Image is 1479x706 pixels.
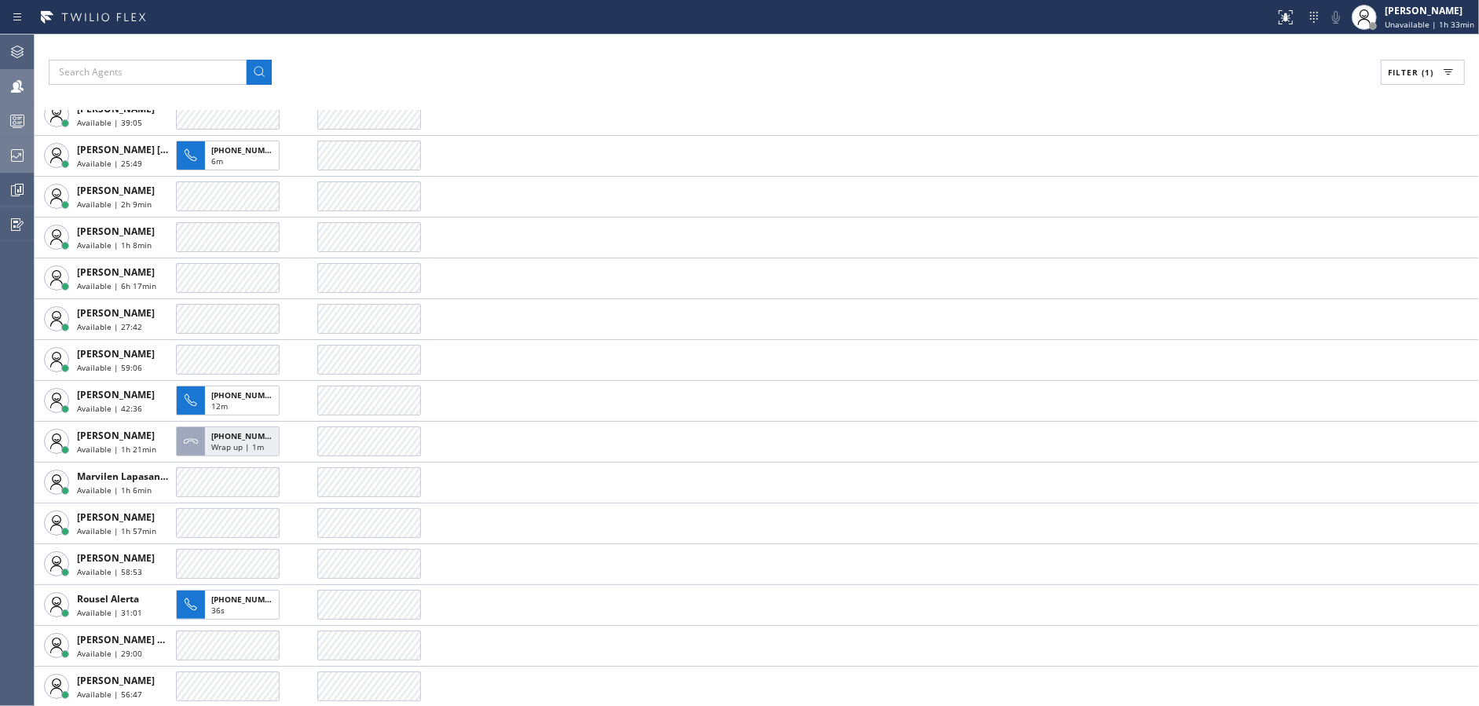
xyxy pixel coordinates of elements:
input: Search Agents [49,60,247,85]
span: Available | 39:05 [77,117,142,128]
span: Available | 1h 8min [77,240,152,251]
span: Available | 25:49 [77,158,142,169]
span: [PERSON_NAME] [77,184,155,197]
span: [PERSON_NAME] [77,388,155,401]
span: [PERSON_NAME] [77,551,155,565]
span: Filter (1) [1388,67,1433,78]
span: [PERSON_NAME] [77,306,155,320]
span: Available | 42:36 [77,403,142,414]
span: Available | 31:01 [77,607,142,618]
span: [PHONE_NUMBER] [211,144,283,155]
span: [PERSON_NAME] [77,347,155,360]
span: [PERSON_NAME] [77,429,155,442]
button: Mute [1325,6,1347,28]
span: [PERSON_NAME] [PERSON_NAME] Dahil [77,143,262,156]
span: Available | 59:06 [77,362,142,373]
button: Filter (1) [1381,60,1465,85]
button: [PHONE_NUMBER]Wrap up | 1m [176,422,284,461]
span: Rousel Alerta [77,592,139,605]
span: Available | 29:00 [77,648,142,659]
span: Available | 6h 17min [77,280,156,291]
span: Available | 56:47 [77,689,142,700]
span: Marvilen Lapasanda [77,470,172,483]
span: [PERSON_NAME] [77,265,155,279]
span: Available | 1h 6min [77,485,152,496]
span: Wrap up | 1m [211,441,264,452]
span: [PHONE_NUMBER] [211,594,283,605]
span: Available | 1h 57min [77,525,156,536]
span: Available | 58:53 [77,566,142,577]
span: [PHONE_NUMBER] [211,390,283,401]
span: 36s [211,605,225,616]
span: Available | 2h 9min [77,199,152,210]
span: [PERSON_NAME] [77,510,155,524]
span: Available | 27:42 [77,321,142,332]
span: 6m [211,155,223,166]
span: [PERSON_NAME] [77,674,155,687]
span: [PERSON_NAME] Guingos [77,633,196,646]
span: Available | 1h 21min [77,444,156,455]
span: 12m [211,401,228,412]
button: [PHONE_NUMBER]6m [176,136,284,175]
div: [PERSON_NAME] [1385,4,1474,17]
button: [PHONE_NUMBER]12m [176,381,284,420]
button: [PHONE_NUMBER]36s [176,585,284,624]
span: [PHONE_NUMBER] [211,430,283,441]
span: Unavailable | 1h 33min [1385,19,1474,30]
span: [PERSON_NAME] [77,225,155,238]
